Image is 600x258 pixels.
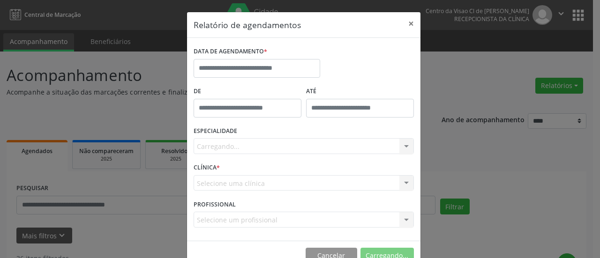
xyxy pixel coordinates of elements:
label: PROFISSIONAL [194,197,236,212]
label: ATÉ [306,84,414,99]
label: DATA DE AGENDAMENTO [194,44,267,59]
label: ESPECIALIDADE [194,124,237,139]
h5: Relatório de agendamentos [194,19,301,31]
label: CLÍNICA [194,161,220,175]
label: De [194,84,301,99]
button: Close [402,12,420,35]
